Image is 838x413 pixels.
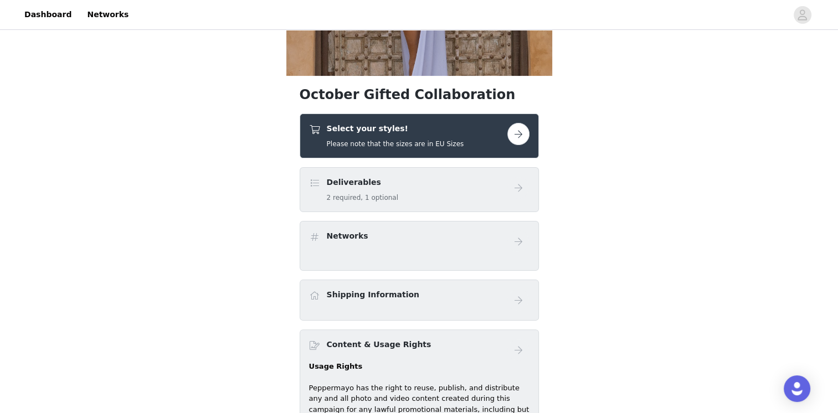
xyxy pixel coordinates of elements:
[300,167,539,212] div: Deliverables
[80,2,135,27] a: Networks
[300,85,539,105] h1: October Gifted Collaboration
[797,6,808,24] div: avatar
[327,230,368,242] h4: Networks
[327,139,464,149] h5: Please note that the sizes are in EU Sizes
[300,280,539,321] div: Shipping Information
[327,339,431,350] h4: Content & Usage Rights
[327,193,398,203] h5: 2 required, 1 optional
[18,2,78,27] a: Dashboard
[327,177,398,188] h4: Deliverables
[327,123,464,135] h4: Select your styles!
[784,375,810,402] div: Open Intercom Messenger
[309,362,363,370] strong: Usage Rights
[327,289,419,301] h4: Shipping Information
[300,113,539,158] div: Select your styles!
[300,221,539,271] div: Networks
